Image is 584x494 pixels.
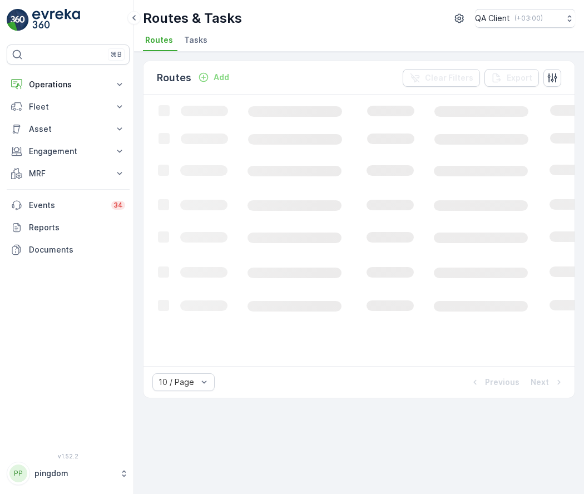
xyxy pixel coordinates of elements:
[194,71,234,84] button: Add
[7,118,130,140] button: Asset
[29,200,105,211] p: Events
[425,72,473,83] p: Clear Filters
[475,9,575,28] button: QA Client(+03:00)
[475,13,510,24] p: QA Client
[7,73,130,96] button: Operations
[214,72,229,83] p: Add
[529,376,566,389] button: Next
[484,69,539,87] button: Export
[29,101,107,112] p: Fleet
[29,146,107,157] p: Engagement
[531,377,549,388] p: Next
[34,468,114,479] p: pingdom
[29,123,107,135] p: Asset
[7,162,130,185] button: MRF
[113,201,123,210] p: 34
[7,216,130,239] a: Reports
[7,239,130,261] a: Documents
[7,140,130,162] button: Engagement
[7,9,29,31] img: logo
[157,70,191,86] p: Routes
[143,9,242,27] p: Routes & Tasks
[32,9,80,31] img: logo_light-DOdMpM7g.png
[184,34,207,46] span: Tasks
[145,34,173,46] span: Routes
[514,14,543,23] p: ( +03:00 )
[468,376,521,389] button: Previous
[507,72,532,83] p: Export
[485,377,519,388] p: Previous
[7,194,130,216] a: Events34
[111,50,122,59] p: ⌘B
[7,462,130,485] button: PPpingdom
[9,465,27,482] div: PP
[7,453,130,460] span: v 1.52.2
[29,222,125,233] p: Reports
[403,69,480,87] button: Clear Filters
[29,244,125,255] p: Documents
[7,96,130,118] button: Fleet
[29,79,107,90] p: Operations
[29,168,107,179] p: MRF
